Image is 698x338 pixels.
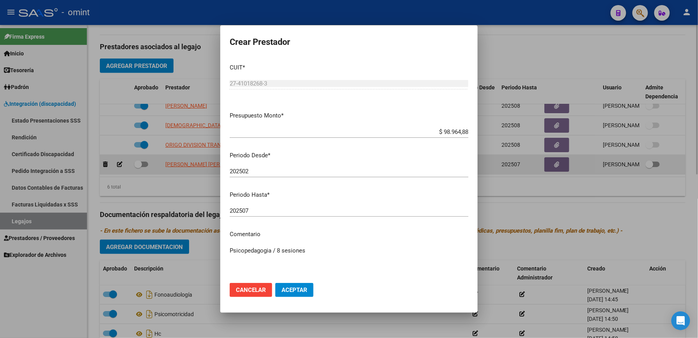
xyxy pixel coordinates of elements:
[230,230,468,239] p: Comentario
[230,283,272,297] button: Cancelar
[230,35,468,50] h2: Crear Prestador
[230,63,468,72] p: CUIT
[282,286,307,294] span: Aceptar
[230,111,468,120] p: Presupuesto Monto
[275,283,314,297] button: Aceptar
[230,190,468,199] p: Periodo Hasta
[671,311,690,330] div: Open Intercom Messenger
[236,286,266,294] span: Cancelar
[230,151,468,160] p: Periodo Desde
